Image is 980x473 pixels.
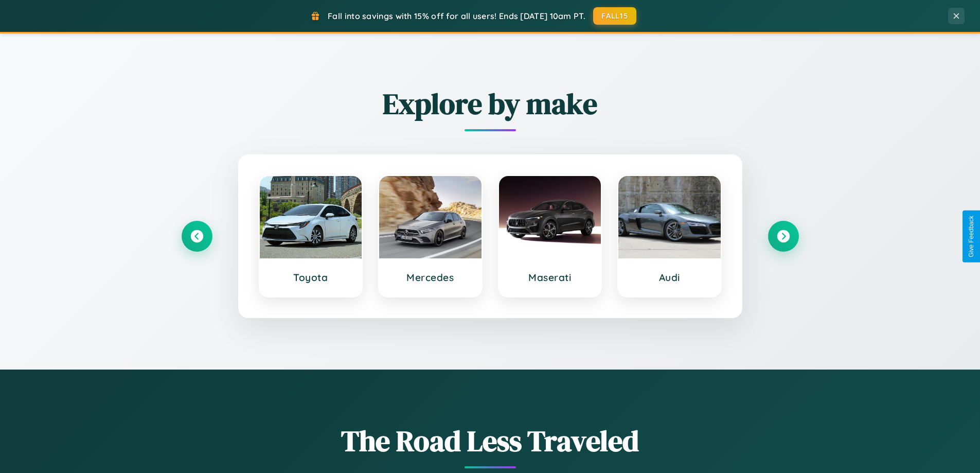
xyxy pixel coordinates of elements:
[968,216,975,257] div: Give Feedback
[270,271,352,284] h3: Toyota
[182,421,799,461] h1: The Road Less Traveled
[629,271,710,284] h3: Audi
[389,271,471,284] h3: Mercedes
[593,7,636,25] button: FALL15
[509,271,591,284] h3: Maserati
[182,84,799,124] h2: Explore by make
[328,11,585,21] span: Fall into savings with 15% off for all users! Ends [DATE] 10am PT.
